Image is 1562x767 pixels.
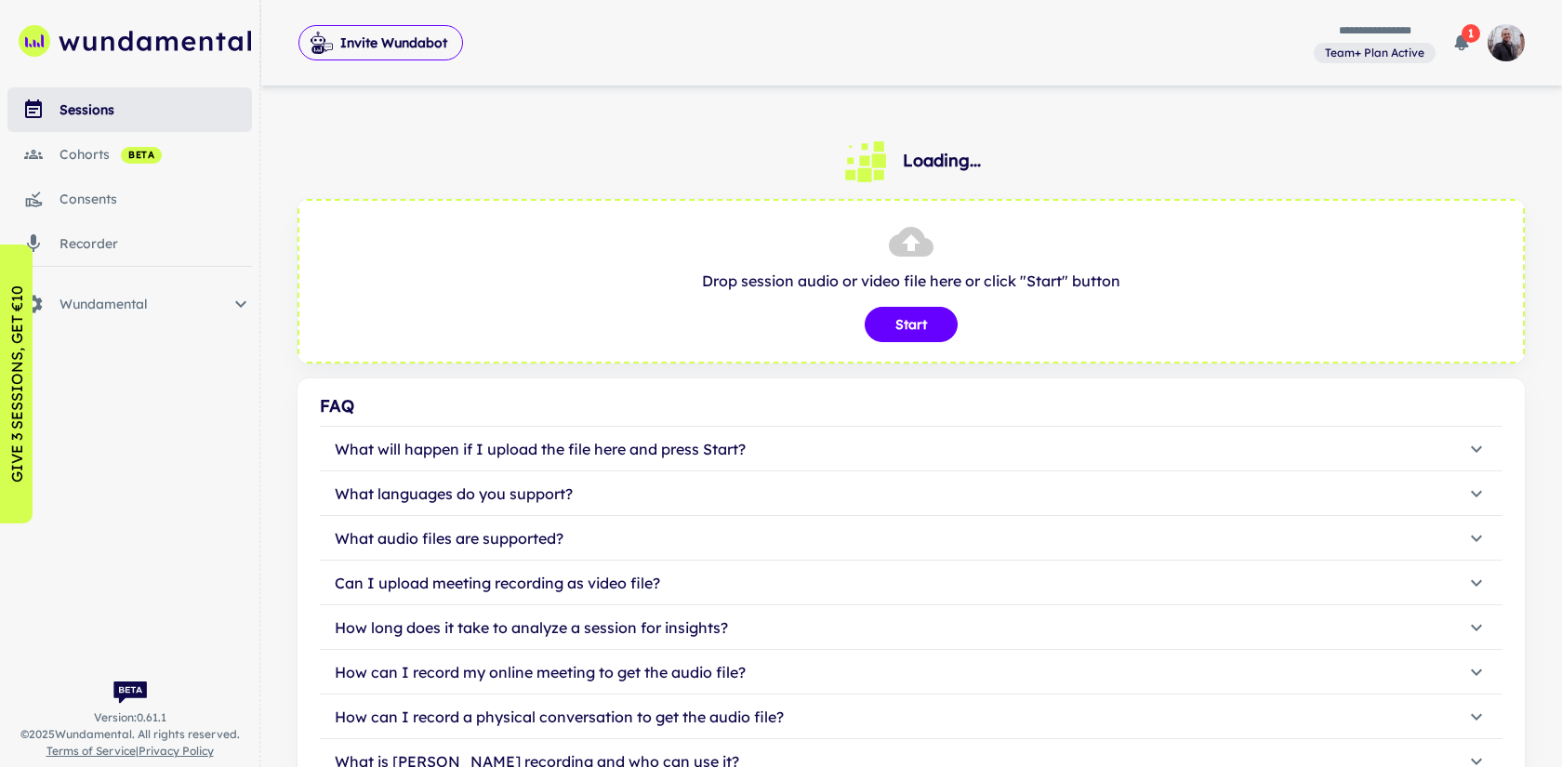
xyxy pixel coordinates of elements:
img: photoURL [1488,24,1525,61]
span: 1 [1462,24,1480,43]
p: What languages do you support? [335,483,573,505]
p: Drop session audio or video file here or click "Start" button [318,270,1504,292]
p: How long does it take to analyze a session for insights? [335,616,728,639]
div: consents [60,189,252,209]
p: GIVE 3 SESSIONS, GET €10 [6,285,28,483]
button: What languages do you support? [320,471,1502,516]
p: How can I record a physical conversation to get the audio file? [335,706,784,728]
span: Wundamental [60,294,230,314]
p: How can I record my online meeting to get the audio file? [335,661,746,683]
a: sessions [7,87,252,132]
span: Team+ Plan Active [1317,45,1432,61]
span: Invite Wundabot to record a meeting [298,24,463,61]
a: cohorts beta [7,132,252,177]
button: What will happen if I upload the file here and press Start? [320,427,1502,471]
div: Wundamental [7,282,252,326]
button: Start [865,307,958,342]
button: How can I record my online meeting to get the audio file? [320,650,1502,694]
button: How long does it take to analyze a session for insights? [320,605,1502,650]
a: consents [7,177,252,221]
button: Invite Wundabot [298,25,463,60]
p: Can I upload meeting recording as video file? [335,572,660,594]
a: View and manage your current plan and billing details. [1314,41,1436,64]
a: Terms of Service [46,744,136,758]
div: recorder [60,233,252,254]
a: recorder [7,221,252,266]
span: View and manage your current plan and billing details. [1314,43,1436,61]
span: Version: 0.61.1 [94,709,166,726]
div: sessions [60,99,252,120]
span: | [46,743,214,760]
h6: Loading... [903,148,981,174]
button: Can I upload meeting recording as video file? [320,561,1502,605]
p: What audio files are supported? [335,527,563,549]
button: What audio files are supported? [320,516,1502,561]
span: © 2025 Wundamental. All rights reserved. [20,726,240,743]
span: beta [121,148,162,163]
p: What will happen if I upload the file here and press Start? [335,438,746,460]
button: 1 [1443,24,1480,61]
button: How can I record a physical conversation to get the audio file? [320,694,1502,739]
div: cohorts [60,144,252,165]
div: FAQ [320,393,1502,419]
a: Privacy Policy [139,744,214,758]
